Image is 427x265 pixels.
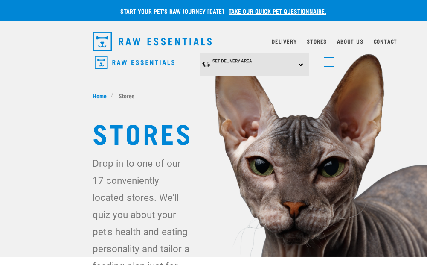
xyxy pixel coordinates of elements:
a: Contact [374,40,398,43]
img: Raw Essentials Logo [93,32,212,51]
a: About Us [337,40,363,43]
a: menu [320,52,335,68]
span: Set Delivery Area [212,59,252,63]
a: Home [93,91,111,100]
a: take our quick pet questionnaire. [229,9,326,12]
span: Home [93,91,107,100]
nav: dropdown navigation [86,28,342,55]
nav: breadcrumbs [93,91,335,100]
a: Stores [307,40,327,43]
img: van-moving.png [202,61,210,68]
a: Delivery [272,40,296,43]
h1: Stores [93,117,335,148]
img: Raw Essentials Logo [95,56,174,69]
